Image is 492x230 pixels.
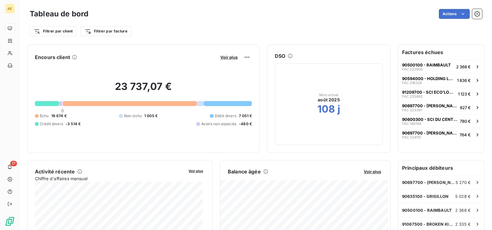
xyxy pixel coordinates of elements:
[35,53,70,61] h6: Encours client
[362,169,383,174] button: Voir plus
[402,103,457,108] span: 90697700 - [PERSON_NAME]
[402,135,421,139] span: FAC 224113
[30,26,77,36] button: Filtrer par client
[61,108,64,113] span: 0
[402,95,423,98] span: FAC 225892
[402,62,451,67] span: 90500100 - RAIMBAULT
[456,180,471,185] span: 5 270 €
[318,97,340,103] span: août 2025
[458,92,471,96] span: 1 123 €
[40,113,49,119] span: Échu
[275,52,285,60] h6: DSO
[239,113,252,119] span: 7 051 €
[218,54,240,60] button: Voir plus
[35,80,252,99] h2: 23 737,07 €
[402,76,455,81] span: 90594000 - HOLDING LES PETITS M
[398,100,484,114] button: 90697700 - [PERSON_NAME]FAC 223397827 €
[337,103,340,115] h2: j
[455,194,471,199] span: 5 028 €
[35,175,184,182] span: Chiffre d'affaires mensuel
[5,216,15,226] img: Logo LeanPay
[402,194,448,199] span: 90635100 - GRISILLON
[460,132,471,137] span: 764 €
[402,130,457,135] span: 90697700 - [PERSON_NAME]
[460,119,471,124] span: 780 €
[317,103,335,115] h2: 108
[398,60,484,73] button: 90500100 - RAIMBAULTFAC 2226002 368 €
[215,113,236,119] span: Débit divers
[398,73,484,87] button: 90594000 - HOLDING LES PETITS MFAC 2183261 836 €
[189,169,203,173] span: Voir plus
[402,117,457,122] span: 90600300 - SCI DU CENTRE DE PRATIQUE HUMANISTE
[220,55,238,60] span: Voir plus
[455,222,471,227] span: 2 335 €
[402,108,422,112] span: FAC 223397
[35,168,75,175] h6: Activité récente
[402,122,421,126] span: FAC 148744
[460,105,471,110] span: 827 €
[402,81,422,85] span: FAC 218326
[364,169,381,174] span: Voir plus
[398,114,484,128] button: 90600300 - SCI DU CENTRE DE PRATIQUE HUMANISTEFAC 148744780 €
[201,121,236,127] span: Avoirs non associés
[124,113,142,119] span: Non-échu
[439,9,470,19] button: Actions
[456,64,471,69] span: 2 368 €
[187,168,205,173] button: Voir plus
[239,121,252,127] span: -480 €
[398,160,484,175] h6: Principaux débiteurs
[144,113,158,119] span: 1 005 €
[228,168,261,175] h6: Balance âgée
[402,180,456,185] span: 90697700 - [PERSON_NAME]
[319,93,339,97] span: Mois actuel
[10,161,17,166] span: 17
[81,26,131,36] button: Filtrer par facture
[455,208,471,213] span: 2 368 €
[398,128,484,141] button: 90697700 - [PERSON_NAME]FAC 224113764 €
[30,8,88,19] h3: Tableau de bord
[398,45,484,60] h6: Factures échues
[402,67,423,71] span: FAC 222600
[402,90,456,95] span: 91209700 - SCI ECO'LOGER
[5,4,15,14] div: AE
[66,121,81,127] span: -3 514 €
[457,78,471,83] span: 1 836 €
[402,208,452,213] span: 90500100 - RAIMBAULT
[51,113,67,119] span: 19 674 €
[402,222,455,227] span: 91067500 - BROKEN KITCHEN
[40,121,63,127] span: Crédit divers
[398,87,484,100] button: 91209700 - SCI ECO'LOGERFAC 2258921 123 €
